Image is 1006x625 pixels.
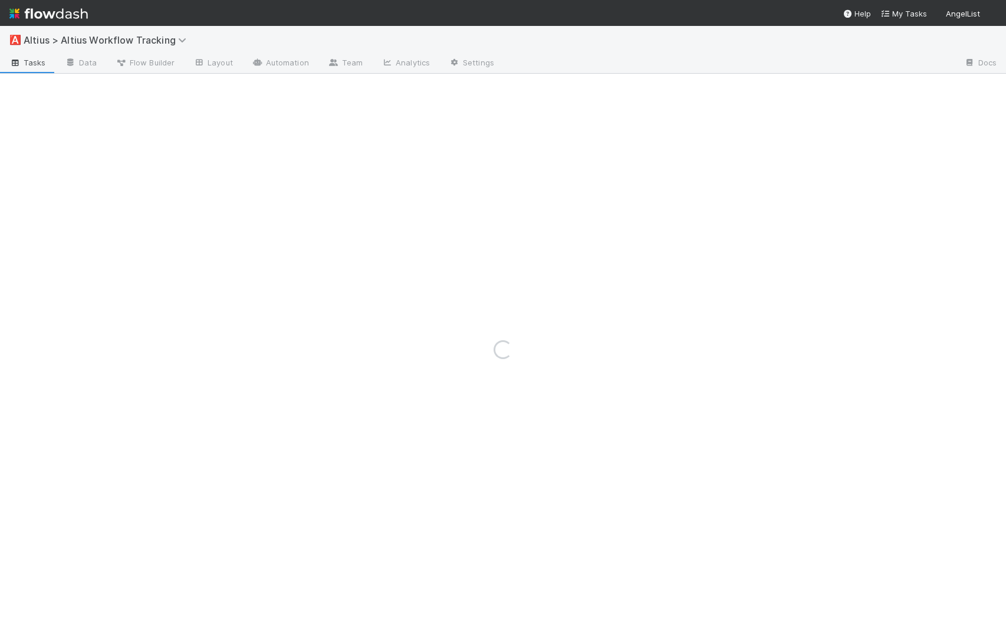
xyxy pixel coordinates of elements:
[880,8,927,19] a: My Tasks
[955,54,1006,73] a: Docs
[439,54,504,73] a: Settings
[106,54,184,73] a: Flow Builder
[55,54,106,73] a: Data
[372,54,439,73] a: Analytics
[843,8,871,19] div: Help
[9,57,46,68] span: Tasks
[116,57,175,68] span: Flow Builder
[9,4,88,24] img: logo-inverted-e16ddd16eac7371096b0.svg
[242,54,318,73] a: Automation
[24,34,192,46] span: Altius > Altius Workflow Tracking
[880,9,927,18] span: My Tasks
[318,54,372,73] a: Team
[184,54,242,73] a: Layout
[946,9,980,18] span: AngelList
[985,8,997,20] img: avatar_5d1523cf-d377-42ee-9d1c-1d238f0f126b.png
[9,35,21,45] span: 🅰️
